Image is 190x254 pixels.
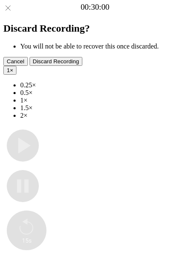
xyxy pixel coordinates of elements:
[20,104,187,112] li: 1.5×
[3,23,187,34] h2: Discard Recording?
[30,57,83,66] button: Discard Recording
[81,3,109,12] a: 00:30:00
[20,43,187,50] li: You will not be able to recover this once discarded.
[20,97,187,104] li: 1×
[7,67,10,73] span: 1
[3,66,16,75] button: 1×
[20,112,187,119] li: 2×
[3,57,28,66] button: Cancel
[20,89,187,97] li: 0.5×
[20,81,187,89] li: 0.25×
